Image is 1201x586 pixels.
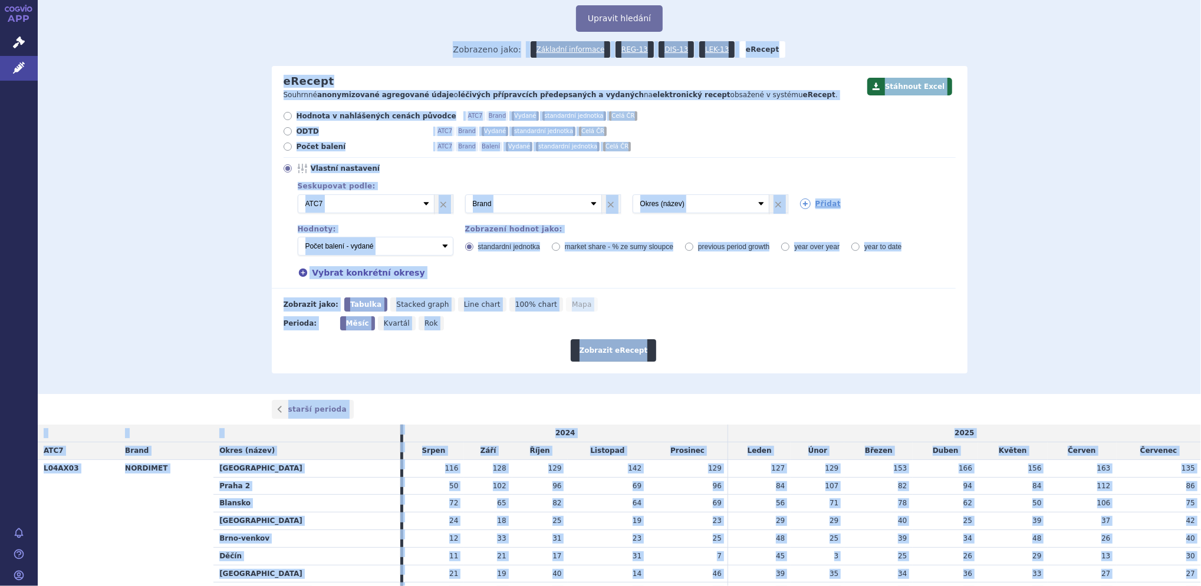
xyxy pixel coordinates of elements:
span: 86 [1186,482,1195,490]
span: 39 [776,570,785,578]
span: 36 [963,570,972,578]
a: LEK-13 [699,41,735,58]
span: 84 [776,482,785,490]
span: 72 [449,499,458,507]
span: 31 [633,552,641,560]
span: 34 [898,570,907,578]
span: 25 [898,552,907,560]
span: 82 [552,499,561,507]
span: 30 [1186,552,1195,560]
span: 40 [1186,534,1195,542]
span: 26 [1101,534,1110,542]
span: 45 [776,552,785,560]
td: 2025 [728,425,1201,442]
span: 24 [449,517,458,525]
span: 100% chart [515,300,557,309]
td: Leden [728,442,791,460]
span: 50 [449,482,458,490]
span: ODTD [297,127,426,136]
span: Vydané [482,127,508,136]
span: ATC7 [466,111,485,121]
span: 18 [497,517,506,525]
span: 75 [1186,499,1195,507]
td: Červen [1048,442,1117,460]
span: 112 [1097,482,1111,490]
span: 128 [493,464,506,472]
td: Září [464,442,512,460]
span: Line chart [464,300,501,309]
div: Vybrat konkrétní okresy [286,266,956,279]
span: 25 [552,517,561,525]
span: 19 [633,517,641,525]
div: Hodnoty: [298,225,453,233]
span: 163 [1097,464,1111,472]
td: Listopad [568,442,648,460]
span: 46 [713,570,722,578]
span: 96 [713,482,722,490]
span: 35 [830,570,838,578]
span: Celá ČR [603,142,631,151]
strong: anonymizované agregované údaje [317,91,454,99]
div: 3 [286,194,956,213]
span: 7 [717,552,722,560]
td: 2024 [403,425,728,442]
div: Zobrazit jako: [284,297,338,312]
th: [GEOGRAPHIC_DATA] [213,565,400,582]
span: 48 [776,534,785,542]
a: Přidat [800,198,841,209]
th: Brno-venkov [213,529,400,547]
th: Blansko [213,495,400,512]
span: 40 [898,517,907,525]
th: [GEOGRAPHIC_DATA] [213,459,400,477]
span: 39 [1032,517,1041,525]
span: standardní jednotka [536,142,600,151]
span: 69 [713,499,722,507]
span: 29 [830,517,838,525]
span: 23 [713,517,722,525]
span: 11 [449,552,458,560]
a: starší perioda [272,400,354,419]
span: 13 [1101,552,1110,560]
span: 37 [1101,517,1110,525]
span: Zobrazeno jako: [453,41,521,58]
span: Vlastní nastavení [311,164,440,173]
strong: eRecept [803,91,835,99]
span: 19 [497,570,506,578]
span: 78 [898,499,907,507]
a: × [435,195,453,213]
span: 64 [633,499,641,507]
td: Duben [913,442,978,460]
span: 135 [1182,464,1195,472]
span: Brand [486,111,509,121]
span: 69 [633,482,641,490]
a: Základní informace [531,41,611,58]
span: Celá ČR [609,111,637,121]
span: 26 [963,552,972,560]
span: 142 [628,464,641,472]
span: Vydané [512,111,538,121]
td: Březen [844,442,913,460]
h2: eRecept [284,75,334,88]
span: 29 [776,517,785,525]
span: 17 [552,552,561,560]
a: DIS-13 [659,41,694,58]
span: 31 [552,534,561,542]
span: 127 [771,464,785,472]
td: Květen [978,442,1047,460]
span: standardní jednotka [542,111,606,121]
span: year over year [794,243,840,251]
span: 102 [493,482,506,490]
span: Brand [456,127,478,136]
span: 96 [552,482,561,490]
span: 107 [825,482,839,490]
span: 12 [449,534,458,542]
span: year to date [864,243,901,251]
span: 3 [834,552,839,560]
span: ATC7 [435,127,455,136]
button: Zobrazit eRecept [571,339,657,362]
th: [GEOGRAPHIC_DATA] [213,512,400,530]
span: ATC7 [435,142,455,151]
span: 106 [1097,499,1111,507]
span: Měsíc [346,319,369,327]
th: Děčín [213,547,400,565]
